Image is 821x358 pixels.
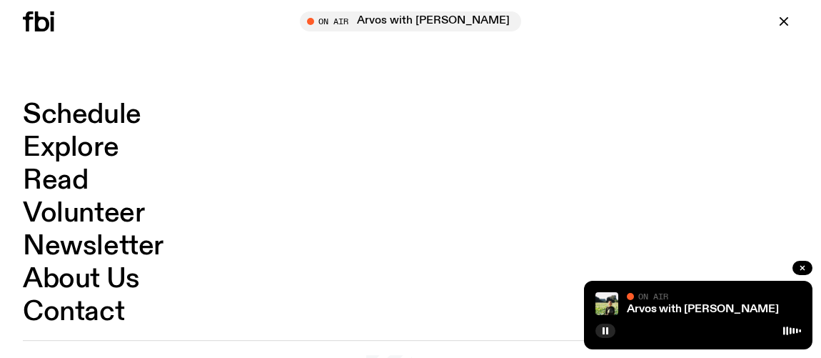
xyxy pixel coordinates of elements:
[316,16,514,26] span: Tune in live
[300,11,521,31] button: On AirArvos with [PERSON_NAME]
[23,167,88,194] a: Read
[23,101,141,129] a: Schedule
[23,200,144,227] a: Volunteer
[23,134,119,161] a: Explore
[23,299,124,326] a: Contact
[638,292,668,301] span: On Air
[23,266,140,293] a: About Us
[23,233,163,260] a: Newsletter
[595,292,618,315] img: Bri is smiling and wearing a black t-shirt. She is standing in front of a lush, green field. Ther...
[627,304,779,315] a: Arvos with [PERSON_NAME]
